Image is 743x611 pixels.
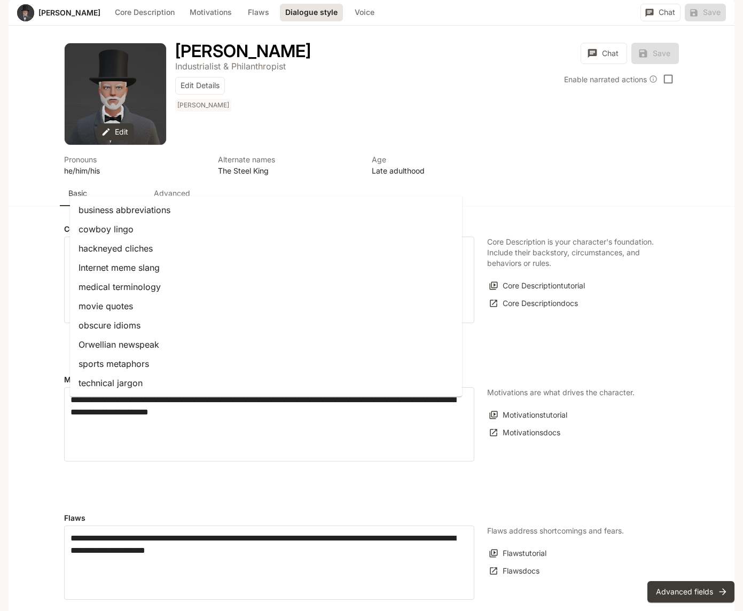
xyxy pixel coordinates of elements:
[564,74,658,85] div: Enable narrated actions
[70,373,462,393] li: technical jargon
[487,406,570,424] button: Motivationstutorial
[64,224,474,234] h4: Core Description
[8,5,27,25] button: open drawer
[70,200,462,220] li: business abbreviations
[64,165,205,176] p: he/him/his
[218,154,359,176] button: Open character details dialog
[487,545,549,562] button: Flawstutorial
[487,277,588,295] button: Core Descriptiontutorial
[347,4,381,21] button: Voice
[70,220,462,239] li: cowboy lingo
[487,562,542,580] a: Flawsdocs
[175,99,233,112] span: Robber baron
[70,354,462,373] li: sports metaphors
[70,239,462,258] li: hackneyed cliches
[68,188,87,199] p: Basic
[64,154,205,176] button: Open character details dialog
[38,9,100,17] a: [PERSON_NAME]
[487,237,667,269] p: Core Description is your character's foundation. Include their backstory, circumstances, and beha...
[184,4,237,21] button: Motivations
[280,4,343,21] button: Dialogue style
[64,154,205,165] p: Pronouns
[581,43,627,64] button: Chat
[218,154,359,165] p: Alternate names
[175,61,286,72] p: Industrialist & Philanthropist
[487,295,581,312] a: Core Descriptiondocs
[372,154,513,165] p: Age
[372,154,513,176] button: Open character details dialog
[97,123,134,141] button: Edit
[487,424,563,442] a: Motivationsdocs
[17,4,34,21] button: Open character avatar dialog
[647,581,734,602] button: Advanced fields
[177,101,229,109] p: [PERSON_NAME]
[372,165,513,176] p: Late adulthood
[175,60,286,73] button: Open character details dialog
[70,258,462,277] li: Internet meme slang
[175,77,225,95] button: Edit Details
[65,43,166,145] button: Open character avatar dialog
[487,387,635,398] p: Motivations are what drives the character.
[175,99,233,116] button: Open character details dialog
[175,43,311,60] button: Open character details dialog
[64,237,474,323] div: label
[241,4,276,21] button: Flaws
[64,513,474,523] h4: Flaws
[70,335,462,354] li: Orwellian newspeak
[64,526,474,600] div: Flaws
[640,4,681,21] button: Chat
[70,296,462,316] li: movie quotes
[175,41,311,61] h1: [PERSON_NAME]
[110,4,180,21] button: Core Description
[64,374,474,385] h4: Motivations
[487,526,624,536] p: Flaws address shortcomings and fears.
[154,188,190,199] p: Advanced
[65,43,166,145] div: Avatar image
[70,316,462,335] li: obscure idioms
[218,165,359,176] p: The Steel King
[17,4,34,21] div: Avatar image
[70,277,462,296] li: medical terminology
